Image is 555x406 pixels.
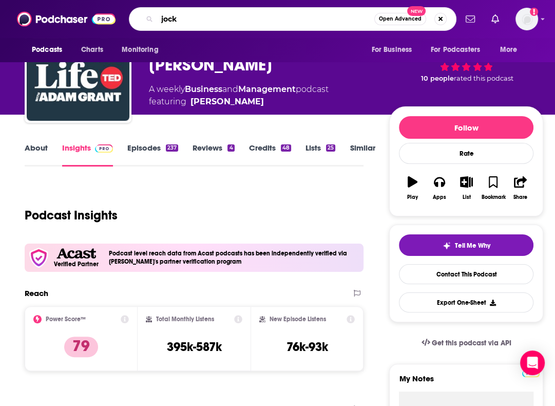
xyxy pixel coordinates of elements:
span: Get this podcast via API [432,339,511,347]
a: Reviews4 [193,143,234,167]
div: List [462,194,470,200]
h2: New Episode Listens [270,316,326,323]
h2: Power Score™ [46,316,86,323]
img: verfied icon [29,248,49,268]
button: Share [507,170,533,207]
div: Bookmark [481,194,505,200]
svg: Add a profile image [530,8,538,16]
div: Apps [433,194,446,200]
span: For Podcasters [431,43,480,57]
div: Open Intercom Messenger [520,350,545,375]
img: tell me why sparkle [443,242,451,250]
img: User Profile [515,8,538,30]
a: Charts [74,40,109,60]
input: Search podcasts, credits, & more... [157,11,374,27]
a: Management [238,84,296,94]
a: Lists25 [305,143,335,167]
h2: Reach [25,288,48,298]
h2: Total Monthly Listens [156,316,214,323]
div: 237 [166,144,178,152]
img: Worklife with Adam Grant [27,18,129,121]
h1: Podcast Insights [25,208,118,223]
span: 10 people [421,75,454,82]
div: 48 [281,144,291,152]
span: Open Advanced [379,16,422,22]
span: Podcasts [32,43,62,57]
span: Monitoring [122,43,158,57]
span: New [407,6,426,16]
button: open menu [493,40,530,60]
a: Show notifications dropdown [487,10,503,28]
span: Charts [81,43,103,57]
button: open menu [114,40,171,60]
span: rated this podcast [454,75,513,82]
button: Follow [399,116,533,139]
button: open menu [364,40,425,60]
a: Similar [350,143,375,167]
div: 25 [326,144,335,152]
button: Bookmark [480,170,507,207]
span: For Business [371,43,412,57]
button: Show profile menu [515,8,538,30]
button: Export One-Sheet [399,292,533,312]
span: Logged in as gbrussel [515,8,538,30]
div: 4 [227,144,234,152]
button: Apps [426,170,453,207]
a: Business [185,84,222,94]
p: 79 [64,337,98,357]
img: Podchaser - Follow, Share and Rate Podcasts [17,9,116,29]
button: Play [399,170,426,207]
button: tell me why sparkleTell Me Why [399,234,533,256]
span: and [222,84,238,94]
button: open menu [424,40,495,60]
button: Open AdvancedNew [374,13,426,25]
div: Search podcasts, credits, & more... [129,7,456,31]
a: Adam Grant [190,96,264,108]
a: Contact This Podcast [399,264,533,284]
h4: Podcast level reach data from Acast podcasts has been independently verified via [PERSON_NAME]'s ... [109,250,359,265]
h3: 76k-93k [286,339,328,355]
a: Credits48 [249,143,291,167]
a: Show notifications dropdown [462,10,479,28]
img: Acast [56,248,95,259]
img: Podchaser Pro [95,144,113,153]
button: List [453,170,480,207]
span: Tell Me Why [455,242,490,250]
a: Episodes237 [127,143,178,167]
button: open menu [25,40,75,60]
a: Get this podcast via API [413,330,520,356]
a: About [25,143,48,167]
a: InsightsPodchaser Pro [62,143,113,167]
label: My Notes [399,374,533,392]
div: Rate [399,143,533,164]
span: More [500,43,518,57]
span: featuring [149,96,329,108]
h3: 395k-587k [166,339,221,355]
h5: Verified Partner [54,261,99,267]
div: A weekly podcast [149,83,329,108]
div: Share [513,194,527,200]
div: Play [407,194,418,200]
